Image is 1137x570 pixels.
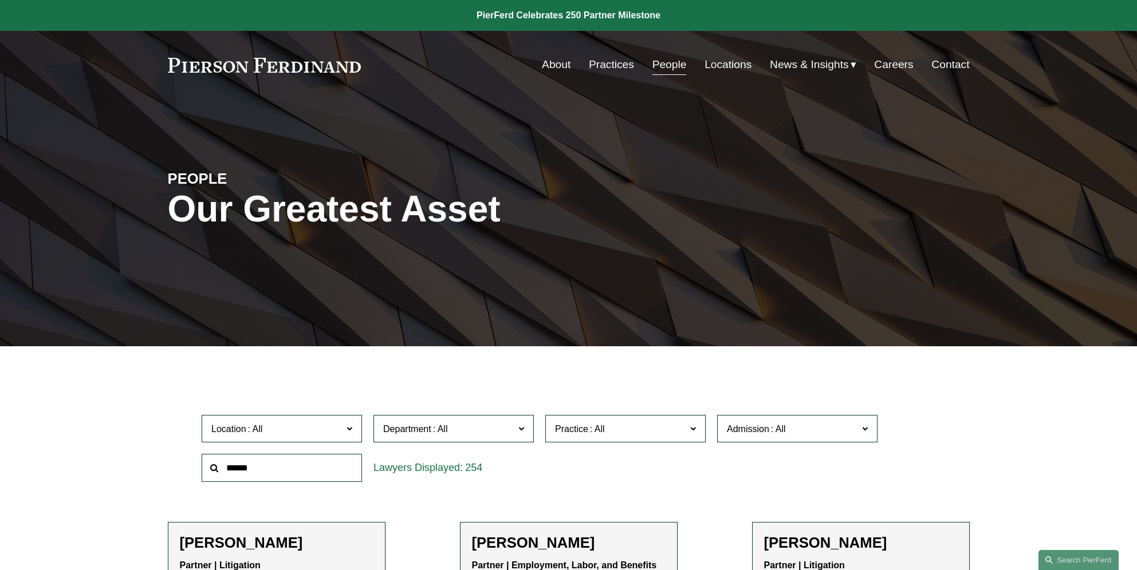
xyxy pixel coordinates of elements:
h1: Our Greatest Asset [168,188,702,230]
h2: [PERSON_NAME] [472,534,666,552]
h2: [PERSON_NAME] [180,534,373,552]
a: Locations [705,54,752,76]
a: About [542,54,571,76]
span: Department [383,424,431,434]
a: Contact [931,54,969,76]
span: News & Insights [770,55,849,75]
strong: Partner | Employment, Labor, and Benefits [472,560,657,570]
span: 254 [465,462,482,473]
strong: Partner | Litigation [764,560,845,570]
a: Careers [874,54,913,76]
strong: Partner | Litigation [180,560,261,570]
a: People [652,54,687,76]
span: Admission [727,424,769,434]
h2: [PERSON_NAME] [764,534,958,552]
span: Practice [555,424,588,434]
a: Practices [589,54,634,76]
a: Search this site [1038,550,1119,570]
a: folder dropdown [770,54,856,76]
h4: PEOPLE [168,169,368,188]
span: Location [211,424,246,434]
